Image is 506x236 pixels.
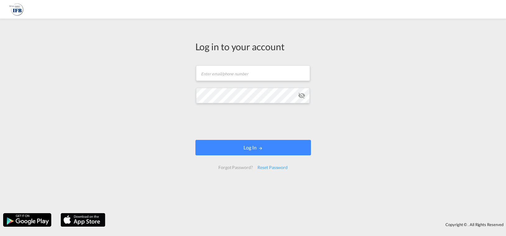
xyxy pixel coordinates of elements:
div: Copyright © . All Rights Reserved [108,219,506,230]
img: google.png [2,212,52,227]
img: de31bbe0256b11eebba44b54815f083d.png [9,2,23,16]
div: Reset Password [255,162,290,173]
input: Enter email/phone number [196,65,310,81]
div: Forgot Password? [216,162,255,173]
md-icon: icon-eye-off [298,92,305,99]
div: Log in to your account [195,40,311,53]
button: LOGIN [195,140,311,155]
iframe: reCAPTCHA [206,109,300,134]
img: apple.png [60,212,106,227]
